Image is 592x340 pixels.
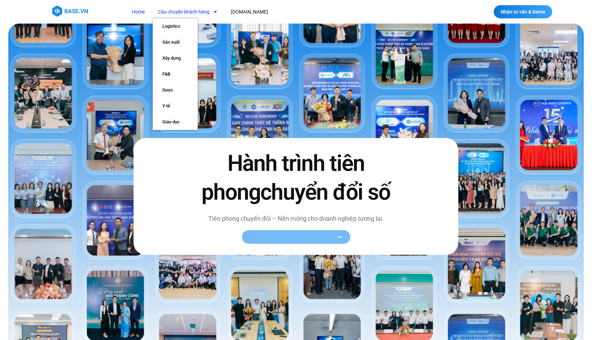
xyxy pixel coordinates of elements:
a: Câu chuyện khách hàng [153,6,223,18]
a: Y tế [153,98,198,114]
a: F&B [153,66,198,82]
a: Logistics [153,18,198,34]
a: Dược [153,82,198,98]
ul: Câu chuyện khách hàng [153,18,198,130]
a: Xây dựng [153,50,198,66]
span: Nhận tư vấn & Demo [501,9,545,14]
p: Tiên phong chuyển đổi – Nền móng cho doanh nghiệp tương lai. [187,214,405,223]
span: Xem toàn bộ câu chuyện khách hàng [250,234,335,239]
span: chuyển đổi số [260,180,390,206]
a: Xem toàn bộ câu chuyện khách hàng [242,230,350,244]
a: [DOMAIN_NAME] [226,6,273,18]
a: Nhận tư vấn & Demo [494,5,552,18]
a: Giáo dục [153,114,198,130]
nav: Menu [127,6,395,18]
h2: Hành trình tiên phong [187,149,405,207]
a: Sản xuất [153,34,198,50]
a: Home [127,6,150,18]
